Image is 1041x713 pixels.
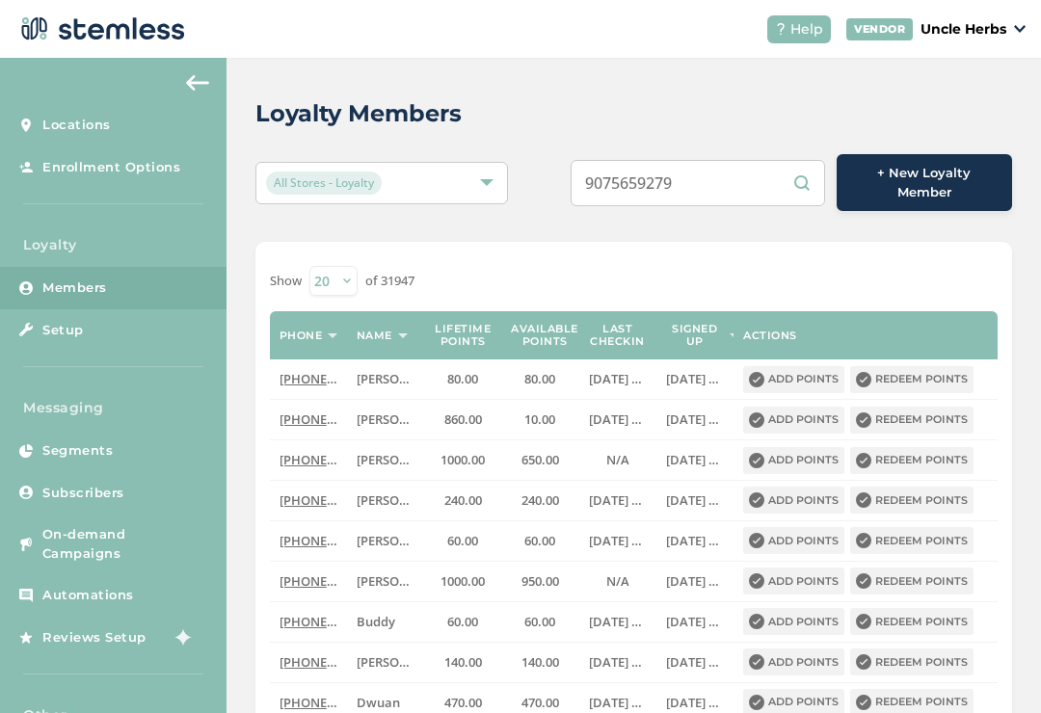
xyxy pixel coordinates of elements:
[1014,25,1026,33] img: icon_down-arrow-small-66adaf34.svg
[434,492,492,509] label: 240.00
[447,370,478,387] span: 80.00
[589,573,647,590] label: N/A
[589,452,647,468] label: N/A
[511,695,569,711] label: 470.00
[743,366,844,393] button: Add points
[434,452,492,468] label: 1000.00
[743,487,844,514] button: Add points
[447,532,478,549] span: 60.00
[444,694,482,711] span: 470.00
[846,18,913,40] div: VENDOR
[589,410,680,428] span: [DATE] 21:35:13
[524,370,555,387] span: 80.00
[280,654,337,671] label: (907) 310-5352
[357,695,414,711] label: Dwuan
[444,653,482,671] span: 140.00
[850,366,974,393] button: Redeem points
[589,411,647,428] label: 2025-07-25 21:35:13
[357,491,455,509] span: [PERSON_NAME]
[589,533,647,549] label: 2024-07-30 00:37:10
[666,533,724,549] label: 2024-04-04 19:20:14
[511,371,569,387] label: 80.00
[743,447,844,474] button: Add points
[434,695,492,711] label: 470.00
[666,370,757,387] span: [DATE] 02:50:01
[444,491,482,509] span: 240.00
[521,451,559,468] span: 650.00
[440,572,485,590] span: 1000.00
[743,648,844,675] button: Add points
[589,614,647,630] label: 2024-07-03 17:01:20
[850,487,974,514] button: Redeem points
[357,653,455,671] span: [PERSON_NAME]
[666,323,724,348] label: Signed up
[589,694,680,711] span: [DATE] 05:36:58
[743,407,844,434] button: Add points
[357,370,466,387] span: [PERSON_NAME] d
[521,694,559,711] span: 470.00
[280,492,337,509] label: (816) 665-3356
[161,618,200,656] img: glitter-stars-b7820f95.gif
[511,492,569,509] label: 240.00
[589,323,647,348] label: Last checkin
[743,568,844,594] button: Add points
[666,452,724,468] label: 2024-04-04 18:08:04
[666,654,724,671] label: 2024-04-08 04:01:12
[42,158,180,177] span: Enrollment Options
[42,628,147,647] span: Reviews Setup
[850,648,974,675] button: Redeem points
[357,613,395,630] span: Buddy
[589,532,680,549] span: [DATE] 00:37:10
[357,654,414,671] label: Jerry
[524,410,555,428] span: 10.00
[666,451,757,468] span: [DATE] 18:08:04
[524,532,555,549] span: 60.00
[837,154,1012,211] button: + New Loyalty Member
[589,371,647,387] label: 2025-03-06 21:38:49
[666,613,757,630] span: [DATE] 08:07:08
[328,333,337,338] img: icon-sort-1e1d7615.svg
[511,533,569,549] label: 60.00
[42,586,134,605] span: Automations
[434,371,492,387] label: 80.00
[280,533,337,549] label: (847) 814-8468
[666,694,757,711] span: [DATE] 05:32:02
[280,491,390,509] span: [PHONE_NUMBER]
[666,653,757,671] span: [DATE] 04:01:12
[850,447,974,474] button: Redeem points
[280,411,337,428] label: (907) 830-9223
[589,492,647,509] label: 2023-07-23 22:03:55
[850,407,974,434] button: Redeem points
[589,653,680,671] span: [DATE] 22:01:09
[280,330,323,342] label: Phone
[666,614,724,630] label: 2024-04-08 08:07:08
[280,572,390,590] span: [PHONE_NUMBER]
[42,321,84,340] span: Setup
[850,568,974,594] button: Redeem points
[266,172,382,195] span: All Stores - Loyalty
[42,525,207,563] span: On-demand Campaigns
[589,654,647,671] label: 2024-08-13 22:01:09
[743,527,844,554] button: Add points
[357,573,414,590] label: Koushi Sunder
[357,532,455,549] span: [PERSON_NAME]
[524,613,555,630] span: 60.00
[511,654,569,671] label: 140.00
[434,411,492,428] label: 860.00
[357,451,505,468] span: [PERSON_NAME] ↔️ Shen
[521,653,559,671] span: 140.00
[357,330,392,342] label: Name
[398,333,408,338] img: icon-sort-1e1d7615.svg
[365,272,414,291] label: of 31947
[357,694,400,711] span: Dwuan
[589,491,680,509] span: [DATE] 22:03:55
[434,573,492,590] label: 1000.00
[589,370,680,387] span: [DATE] 21:38:49
[850,608,974,635] button: Redeem points
[280,371,337,387] label: (602) 758-1100
[850,527,974,554] button: Redeem points
[666,573,724,590] label: 2024-04-04 18:08:12
[15,10,185,48] img: logo-dark-0685b13c.svg
[434,323,492,348] label: Lifetime points
[790,19,823,40] span: Help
